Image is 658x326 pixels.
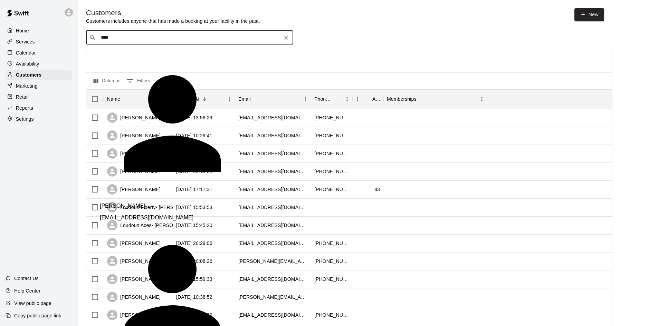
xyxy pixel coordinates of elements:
div: +17176582964 [314,168,349,175]
div: +13015123694 [314,312,349,318]
p: Marketing [16,82,38,89]
div: Phone Number [311,89,352,109]
a: Home [6,26,72,36]
p: Reports [16,105,33,111]
button: Clear [281,33,291,42]
a: Settings [6,114,72,124]
p: Customers [16,71,41,78]
p: Home [16,27,29,34]
button: Menu [477,94,487,104]
a: Calendar [6,48,72,58]
button: Menu [352,94,363,104]
a: Services [6,37,72,47]
a: Reports [6,103,72,113]
p: Customers includes anyone that has made a booking at your facility in the past. [86,18,260,24]
div: +19047051928 [314,258,349,265]
button: Sort [363,94,372,104]
div: +12059107306 [314,240,349,247]
p: Retail [16,93,29,100]
p: Settings [16,116,34,122]
div: +201010525541 [314,186,349,193]
p: Calendar [16,49,36,56]
p: Availability [16,60,39,67]
a: Availability [6,59,72,69]
a: Marketing [6,81,72,91]
a: Customers [6,70,72,80]
button: Menu [342,94,352,104]
div: Age [372,89,380,109]
div: Anthony Procaccino [100,51,293,197]
div: 43 [374,186,380,193]
p: Contact Us [14,275,39,282]
button: Sort [332,94,342,104]
div: +15714226017 [314,132,349,139]
p: View public page [14,300,51,307]
div: Email [235,89,311,109]
button: Sort [417,94,426,104]
button: Menu [301,94,311,104]
a: Retail [6,92,72,102]
p: Copy public page link [14,312,61,319]
div: Phone Number [314,89,332,109]
p: [PERSON_NAME] [100,203,145,209]
div: Search customers by name or email [86,31,293,45]
div: +17032311951 [314,150,349,157]
p: Help Center [14,287,40,294]
div: +18178461258 [314,114,349,121]
h5: Customers [86,8,260,18]
div: Memberships [387,89,417,109]
div: +17034753484 [314,276,349,283]
a: New [574,8,604,21]
span: [EMAIL_ADDRESS][DOMAIN_NAME] [100,215,193,220]
p: Services [16,38,35,45]
div: Memberships [383,89,487,109]
div: Age [352,89,383,109]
